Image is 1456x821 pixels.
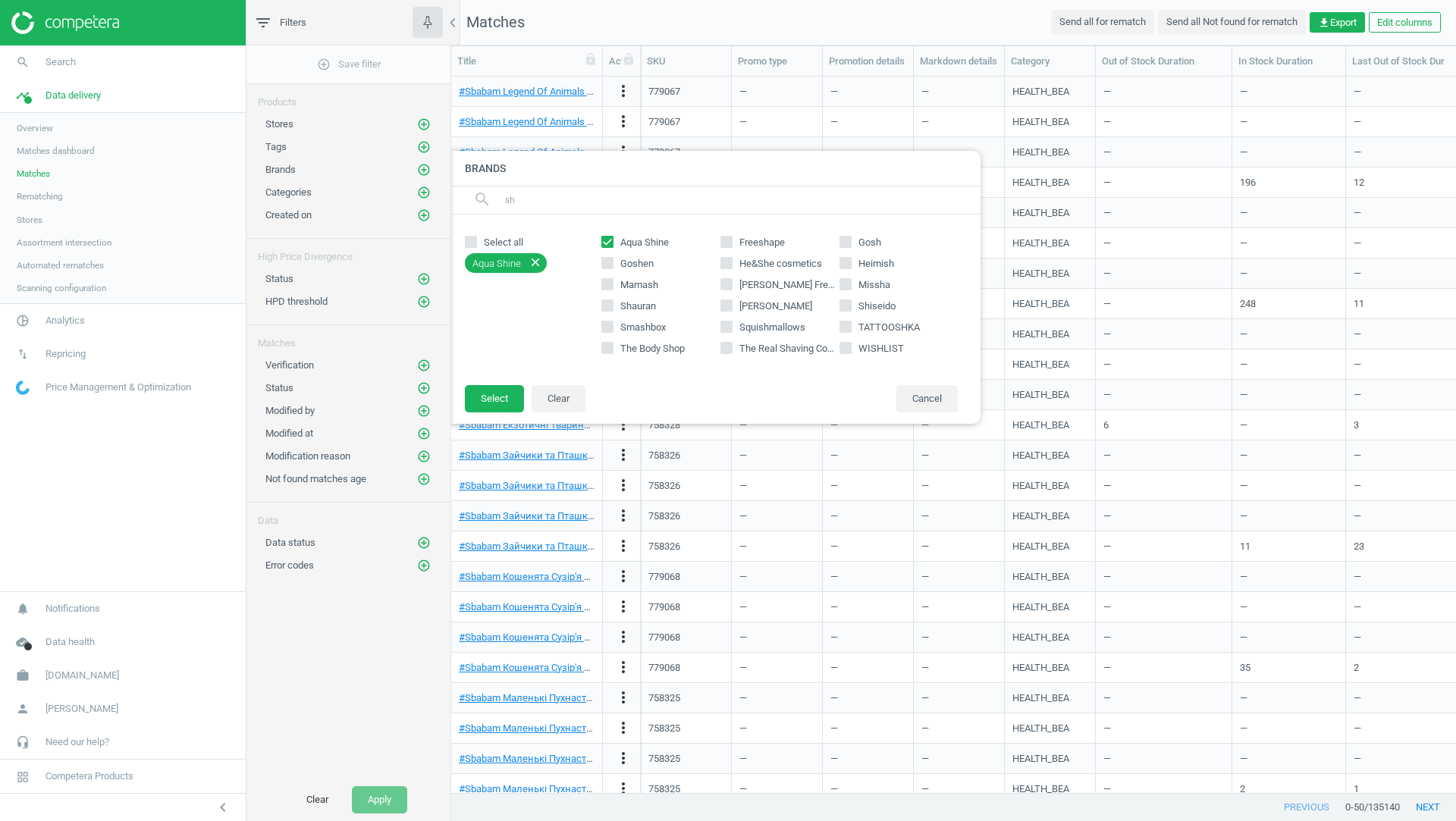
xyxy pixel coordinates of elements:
i: headset_mic [8,728,37,757]
button: chevron_left [204,797,242,817]
span: Data status [265,537,315,548]
span: Competera Products [45,769,133,783]
i: chevron_left [214,798,232,816]
i: search [8,48,37,77]
span: Status [265,273,293,284]
span: HPD threshold [265,296,328,307]
span: Assortment intersection [17,237,111,249]
span: Matches dashboard [17,145,95,157]
i: add_circle_outline [417,140,431,154]
button: add_circle_outline [416,162,431,177]
button: add_circle_outline [416,271,431,287]
div: Products [246,84,450,109]
i: work [8,661,37,690]
span: [PERSON_NAME] [45,702,118,716]
i: add_circle_outline [417,295,431,309]
i: add_circle_outline [417,450,431,463]
span: Overview [17,122,53,134]
i: add_circle_outline [417,381,431,395]
i: timeline [8,81,37,110]
span: Scanning configuration [17,282,106,294]
button: add_circle_outline [416,472,431,487]
i: add_circle_outline [417,118,431,131]
span: Not found matches age [265,473,366,484]
span: Brands [265,164,296,175]
i: filter_list [254,14,272,32]
span: Modification reason [265,450,350,462]
button: add_circle_outline [416,426,431,441]
i: add_circle_outline [417,559,431,572]
div: Data [246,503,450,528]
button: add_circle_outlineSave filter [246,49,450,80]
button: add_circle_outline [416,139,431,155]
i: add_circle_outline [317,58,331,71]
i: chevron_left [444,14,462,32]
span: Rematching [17,190,63,202]
button: add_circle_outline [416,185,431,200]
span: Modified by [265,405,315,416]
span: Stores [17,214,42,226]
i: add_circle_outline [417,404,431,418]
button: add_circle_outline [416,535,431,550]
span: Categories [265,186,312,198]
i: cloud_done [8,628,37,656]
span: Data delivery [45,89,101,102]
i: add_circle_outline [417,163,431,177]
button: Apply [352,786,407,813]
i: add_circle_outline [417,272,431,286]
span: Tags [265,141,287,152]
i: add_circle_outline [417,186,431,199]
span: Search [45,55,76,69]
i: pie_chart_outlined [8,306,37,335]
i: person [8,694,37,723]
img: wGWNvw8QSZomAAAAABJRU5ErkJggg== [16,381,30,395]
div: High Price Divergence [246,239,450,264]
span: Data health [45,635,95,649]
span: Verification [265,359,314,371]
i: notifications [8,594,37,623]
button: add_circle_outline [416,403,431,418]
span: Created on [265,209,312,221]
div: Matches [246,325,450,350]
h4: Brands [450,151,981,186]
button: add_circle_outline [416,358,431,373]
button: Clear [290,786,344,813]
i: add_circle_outline [417,208,431,222]
span: Need our help? [45,735,109,749]
span: Stores [265,118,293,130]
button: add_circle_outline [416,294,431,309]
i: swap_vert [8,340,37,368]
i: add_circle_outline [417,427,431,440]
span: Save filter [317,58,381,71]
span: Filters [280,16,306,30]
span: Matches [17,168,50,180]
i: add_circle_outline [417,359,431,372]
i: add_circle_outline [417,472,431,486]
span: Analytics [45,314,85,327]
span: Status [265,382,293,393]
span: Notifications [45,602,100,616]
button: add_circle_outline [416,558,431,573]
span: Automated rematches [17,259,104,271]
span: [DOMAIN_NAME] [45,669,119,682]
button: add_circle_outline [416,117,431,132]
img: ajHJNr6hYgQAAAAASUVORK5CYII= [11,11,119,34]
button: add_circle_outline [416,449,431,464]
span: Modified at [265,428,313,439]
button: add_circle_outline [416,208,431,223]
button: add_circle_outline [416,381,431,396]
span: Price Management & Optimization [45,381,191,394]
span: Repricing [45,347,86,361]
i: add_circle_outline [417,536,431,550]
span: Error codes [265,559,314,571]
